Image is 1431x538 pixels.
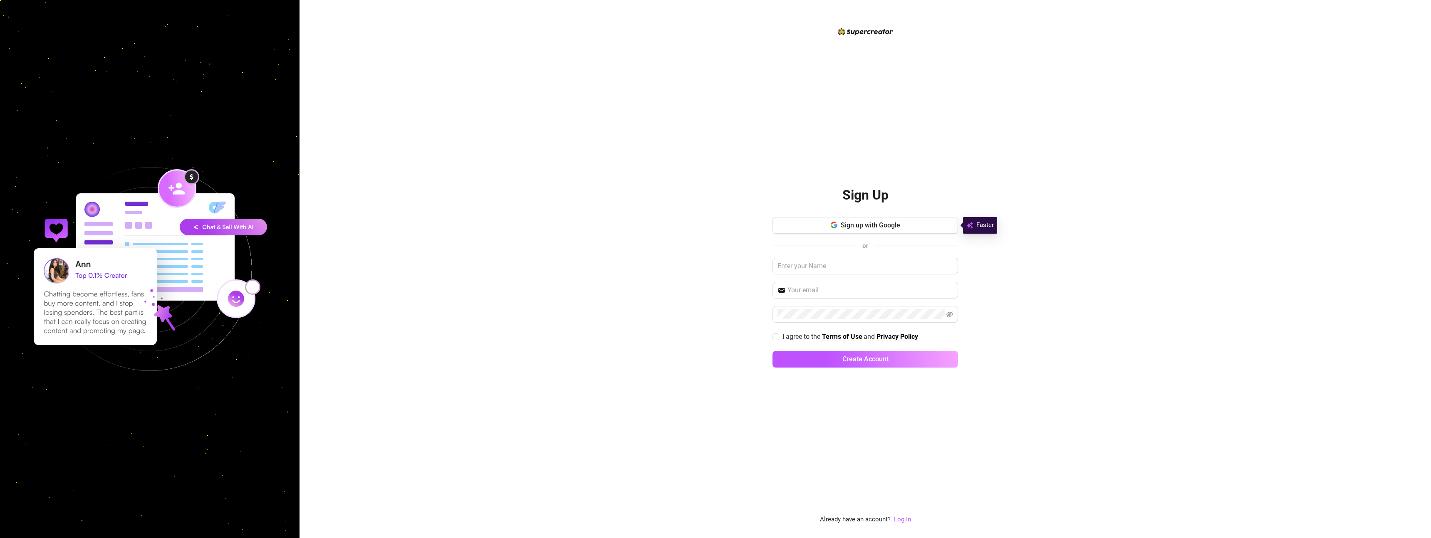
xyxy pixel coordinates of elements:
button: Create Account [772,351,958,368]
img: svg%3e [966,220,973,230]
span: Faster [976,220,994,230]
span: Already have an account? [820,515,891,525]
img: logo-BBDzfeDw.svg [838,28,893,35]
span: eye-invisible [946,311,953,318]
img: signup-background-D0MIrEPF.svg [6,125,294,413]
a: Terms of Use [822,333,862,341]
a: Privacy Policy [876,333,918,341]
a: Log In [894,515,911,525]
span: or [862,242,868,249]
span: Sign up with Google [841,221,900,229]
span: Create Account [842,355,889,363]
a: Log In [894,516,911,523]
span: and [864,333,876,341]
input: Enter your Name [772,258,958,274]
h2: Sign Up [842,187,889,204]
span: I agree to the [782,333,822,341]
button: Sign up with Google [772,217,958,234]
input: Your email [787,285,953,295]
